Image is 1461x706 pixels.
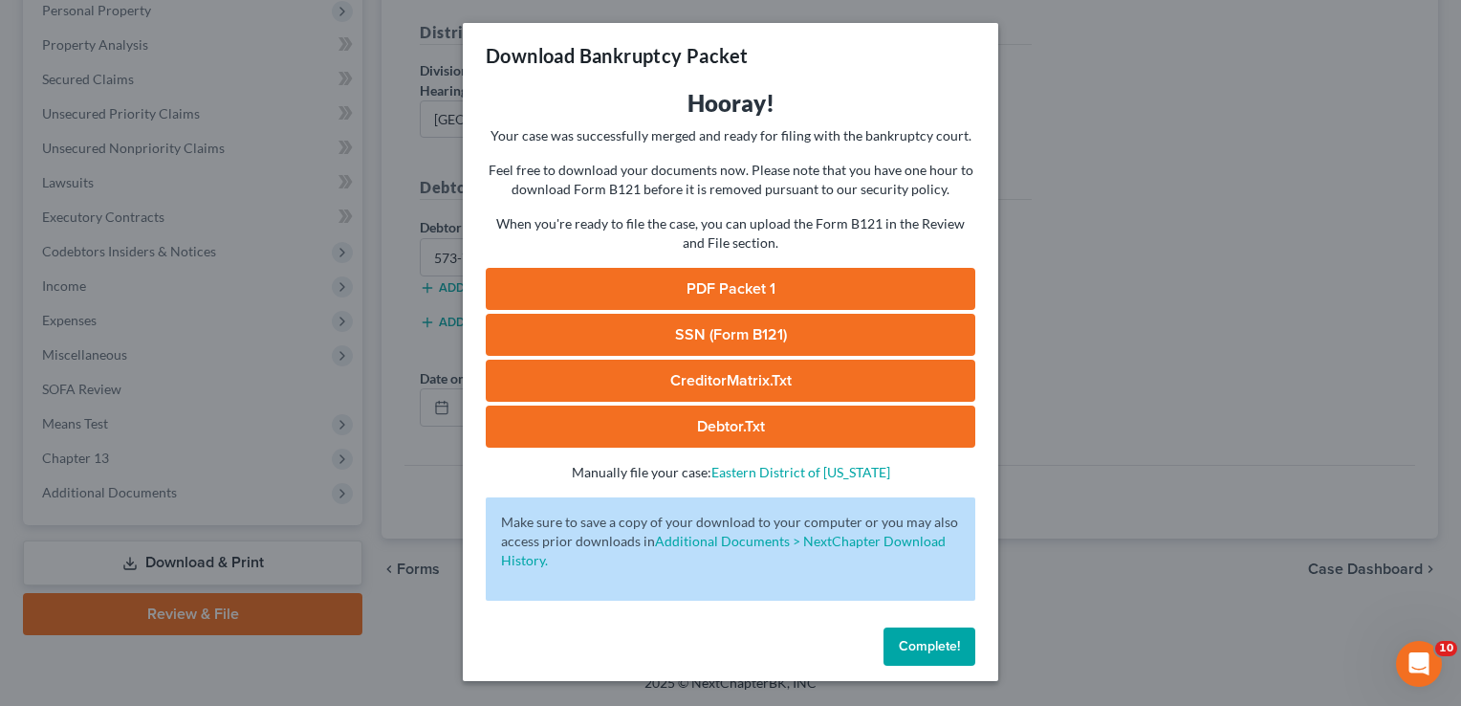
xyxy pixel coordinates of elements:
[1435,641,1457,656] span: 10
[899,638,960,654] span: Complete!
[501,513,960,570] p: Make sure to save a copy of your download to your computer or you may also access prior downloads in
[486,214,975,253] p: When you're ready to file the case, you can upload the Form B121 in the Review and File section.
[486,126,975,145] p: Your case was successfully merged and ready for filing with the bankruptcy court.
[486,42,748,69] h3: Download Bankruptcy Packet
[486,161,975,199] p: Feel free to download your documents now. Please note that you have one hour to download Form B12...
[883,628,975,666] button: Complete!
[501,533,946,568] a: Additional Documents > NextChapter Download History.
[711,464,890,480] a: Eastern District of [US_STATE]
[486,268,975,310] a: PDF Packet 1
[486,360,975,402] a: CreditorMatrix.txt
[486,406,975,448] a: Debtor.txt
[1396,641,1442,687] iframe: Intercom live chat
[486,463,975,482] p: Manually file your case:
[486,88,975,119] h3: Hooray!
[486,314,975,356] a: SSN (Form B121)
